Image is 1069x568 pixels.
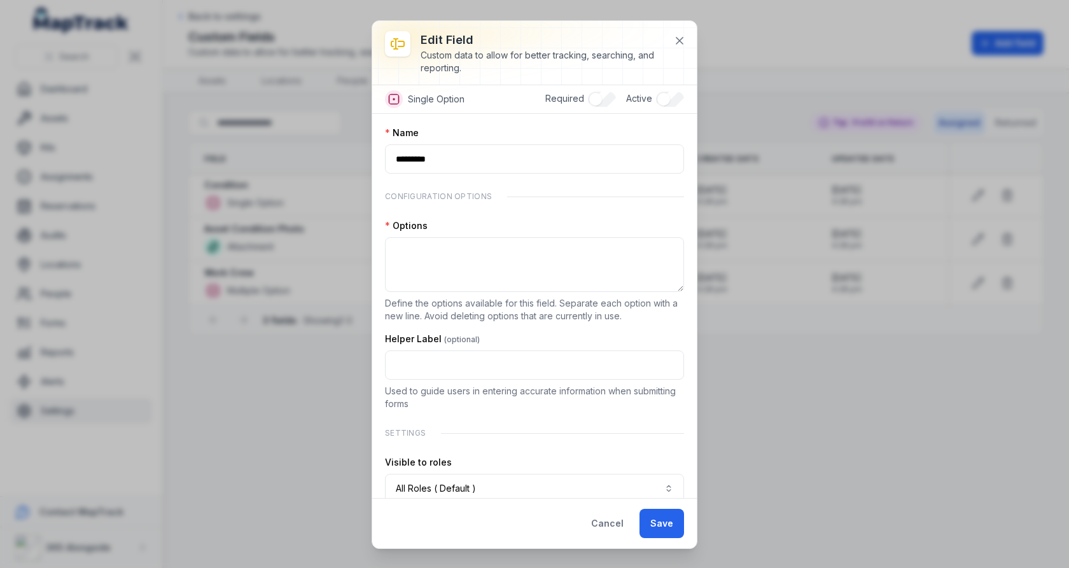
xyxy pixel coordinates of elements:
[385,385,684,410] p: Used to guide users in entering accurate information when submitting forms
[639,509,684,538] button: Save
[408,93,465,106] span: Single Option
[385,333,480,345] label: Helper Label
[421,31,664,49] h3: Edit field
[385,144,684,174] input: :r36:-form-item-label
[385,297,684,322] p: Define the options available for this field. Separate each option with a new line. Avoid deleting...
[626,93,652,104] span: Active
[385,127,419,139] label: Name
[385,237,684,292] textarea: :r37:-form-item-label
[545,93,584,104] span: Required
[580,509,634,538] button: Cancel
[385,350,684,380] input: :r38:-form-item-label
[385,474,684,503] button: All Roles ( Default )
[385,219,428,232] label: Options
[385,184,684,209] div: Configuration Options
[385,456,452,469] label: Visible to roles
[385,420,684,446] div: Settings
[421,49,664,74] div: Custom data to allow for better tracking, searching, and reporting.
